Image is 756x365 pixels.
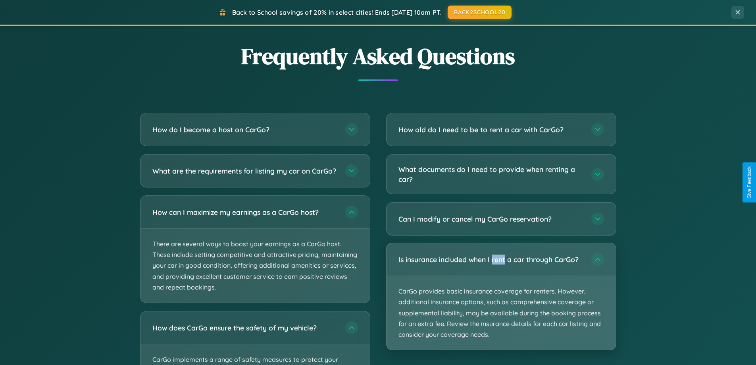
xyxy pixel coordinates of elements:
h3: What are the requirements for listing my car on CarGo? [152,166,337,176]
h3: How do I become a host on CarGo? [152,125,337,135]
h3: Is insurance included when I rent a car through CarGo? [398,255,583,265]
p: There are several ways to boost your earnings as a CarGo host. These include setting competitive ... [140,229,370,303]
div: Give Feedback [746,166,752,199]
span: Back to School savings of 20% in select cities! Ends [DATE] 10am PT. [232,8,442,16]
h3: How old do I need to be to rent a car with CarGo? [398,125,583,135]
h3: What documents do I need to provide when renting a car? [398,164,583,184]
h3: How can I maximize my earnings as a CarGo host? [152,207,337,217]
h2: Frequently Asked Questions [140,41,616,71]
button: BACK2SCHOOL20 [448,6,512,19]
p: CarGo provides basic insurance coverage for renters. However, additional insurance options, such ... [387,276,616,350]
h3: Can I modify or cancel my CarGo reservation? [398,214,583,224]
h3: How does CarGo ensure the safety of my vehicle? [152,323,337,333]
